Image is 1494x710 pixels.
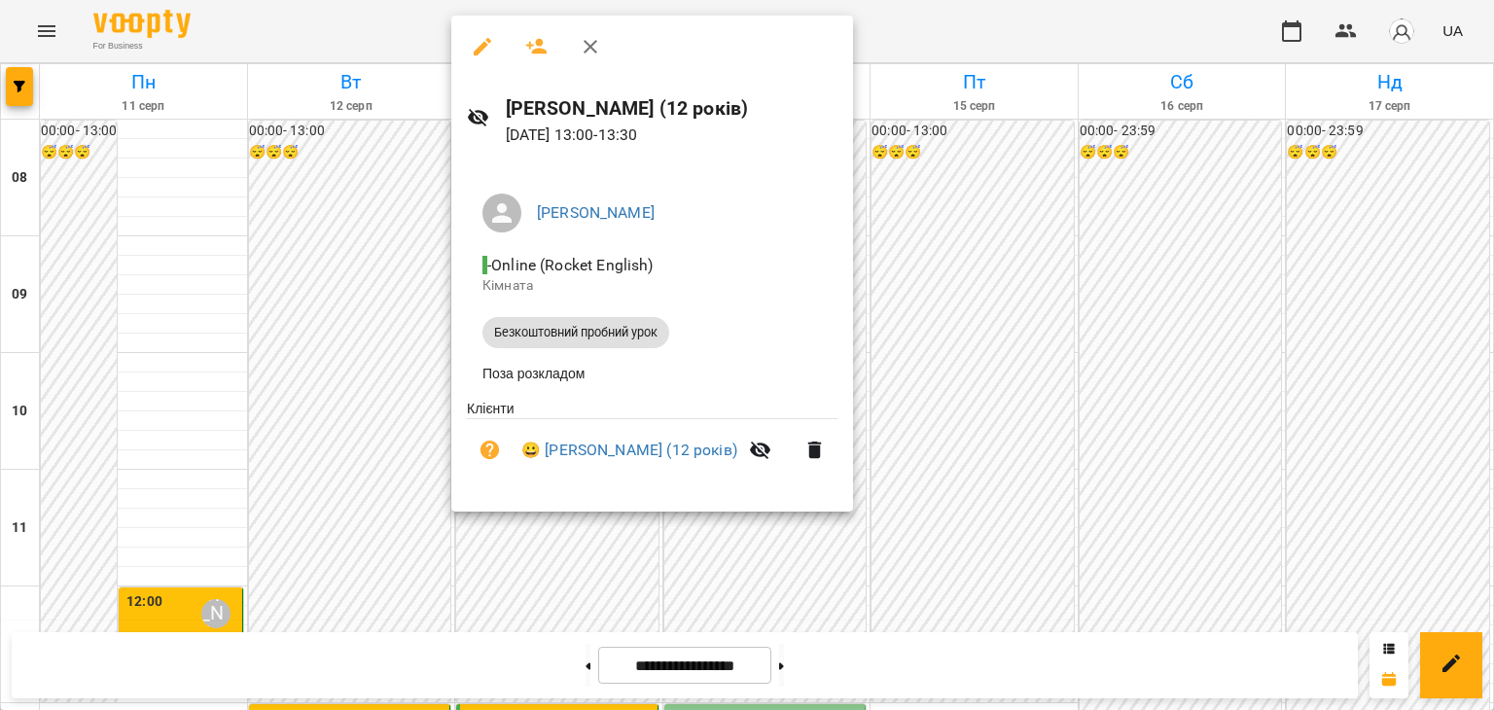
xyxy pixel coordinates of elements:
[467,399,837,489] ul: Клієнти
[467,356,837,391] li: Поза розкладом
[482,324,669,341] span: Безкоштовний пробний урок
[506,93,838,124] h6: [PERSON_NAME] (12 років)
[467,427,514,474] button: Візит ще не сплачено. Додати оплату?
[482,276,822,296] p: Кімната
[537,203,655,222] a: [PERSON_NAME]
[506,124,838,147] p: [DATE] 13:00 - 13:30
[482,256,658,274] span: - Online (Rocket English)
[521,439,737,462] a: 😀 [PERSON_NAME] (12 років)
